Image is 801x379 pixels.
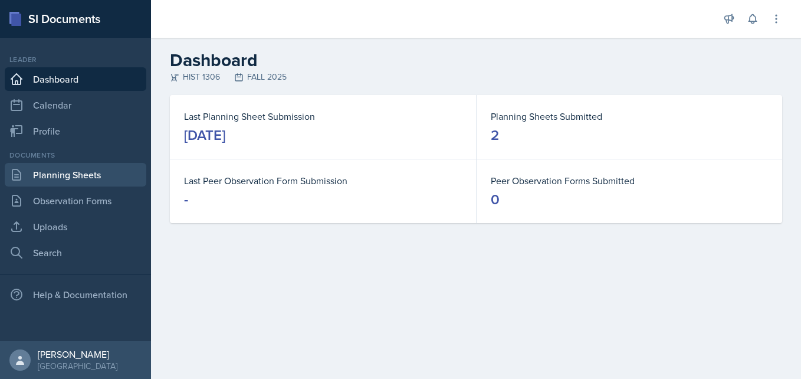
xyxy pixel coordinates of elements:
a: Planning Sheets [5,163,146,187]
div: Documents [5,150,146,161]
div: [GEOGRAPHIC_DATA] [38,360,117,372]
div: [PERSON_NAME] [38,348,117,360]
a: Observation Forms [5,189,146,213]
dt: Planning Sheets Submitted [491,109,768,123]
a: Uploads [5,215,146,238]
div: Help & Documentation [5,283,146,306]
dt: Last Peer Observation Form Submission [184,174,462,188]
h2: Dashboard [170,50,782,71]
div: - [184,190,188,209]
a: Search [5,241,146,264]
div: 0 [491,190,500,209]
a: Dashboard [5,67,146,91]
dt: Last Planning Sheet Submission [184,109,462,123]
dt: Peer Observation Forms Submitted [491,174,768,188]
a: Profile [5,119,146,143]
div: [DATE] [184,126,225,145]
div: HIST 1306 FALL 2025 [170,71,782,83]
div: 2 [491,126,499,145]
div: Leader [5,54,146,65]
a: Calendar [5,93,146,117]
